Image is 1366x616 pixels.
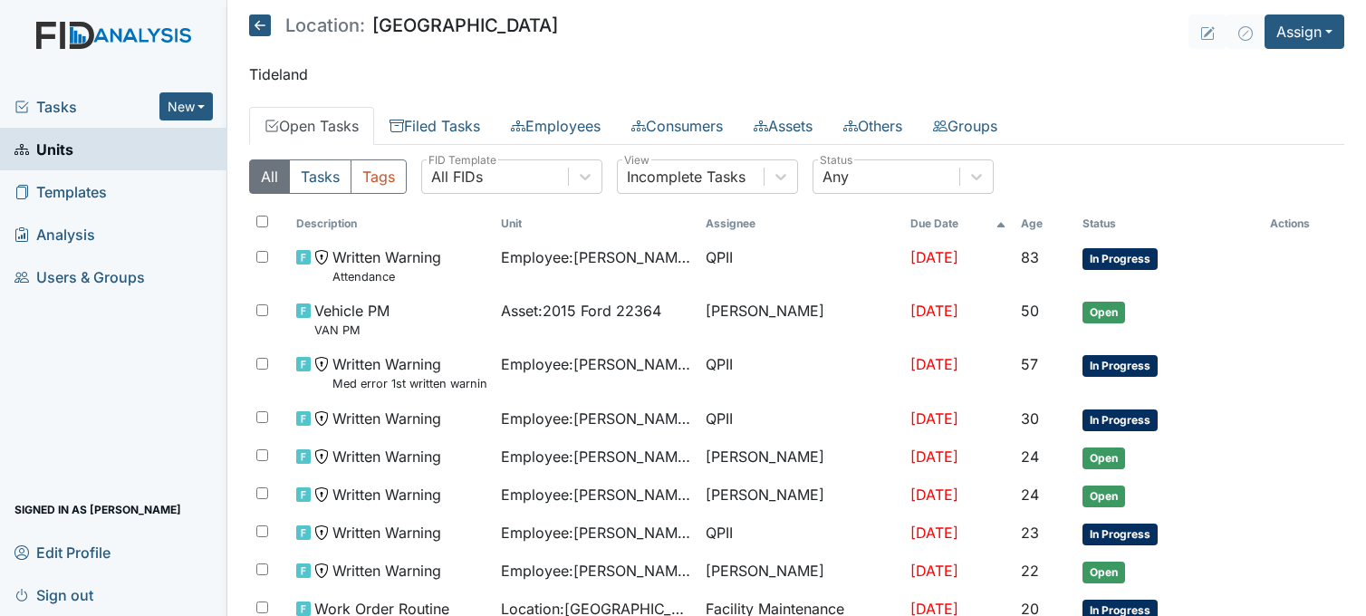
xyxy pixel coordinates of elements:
[501,522,691,544] span: Employee : [PERSON_NAME]
[1082,486,1125,507] span: Open
[495,107,616,145] a: Employees
[431,166,483,188] div: All FIDs
[285,16,365,34] span: Location:
[256,216,268,227] input: Toggle All Rows Selected
[910,355,958,373] span: [DATE]
[1021,524,1039,542] span: 23
[332,268,441,285] small: Attendance
[332,446,441,467] span: Written Warning
[14,538,111,566] span: Edit Profile
[828,107,918,145] a: Others
[738,107,828,145] a: Assets
[1021,486,1039,504] span: 24
[332,560,441,582] span: Written Warning
[14,496,181,524] span: Signed in as [PERSON_NAME]
[501,353,691,375] span: Employee : [PERSON_NAME]
[314,322,390,339] small: VAN PM
[494,208,698,239] th: Toggle SortBy
[627,166,746,188] div: Incomplete Tasks
[698,553,903,591] td: [PERSON_NAME]
[501,484,691,505] span: Employee : [PERSON_NAME]
[351,159,407,194] button: Tags
[332,484,441,505] span: Written Warning
[1082,562,1125,583] span: Open
[332,246,441,285] span: Written Warning Attendance
[698,239,903,293] td: QPII
[249,14,558,36] h5: [GEOGRAPHIC_DATA]
[910,248,958,266] span: [DATE]
[501,446,691,467] span: Employee : [PERSON_NAME]
[1021,448,1039,466] span: 24
[910,302,958,320] span: [DATE]
[1021,409,1039,428] span: 30
[698,476,903,515] td: [PERSON_NAME]
[1082,248,1158,270] span: In Progress
[159,92,214,120] button: New
[616,107,738,145] a: Consumers
[910,448,958,466] span: [DATE]
[289,208,494,239] th: Toggle SortBy
[910,486,958,504] span: [DATE]
[822,166,849,188] div: Any
[289,159,351,194] button: Tasks
[1082,524,1158,545] span: In Progress
[501,560,691,582] span: Employee : [PERSON_NAME][GEOGRAPHIC_DATA]
[698,400,903,438] td: QPII
[14,135,73,163] span: Units
[14,96,159,118] a: Tasks
[249,159,290,194] button: All
[332,353,486,392] span: Written Warning Med error 1st written warning
[910,562,958,580] span: [DATE]
[903,208,1014,239] th: Toggle SortBy
[1021,562,1039,580] span: 22
[14,263,145,291] span: Users & Groups
[698,438,903,476] td: [PERSON_NAME]
[1265,14,1344,49] button: Assign
[1021,355,1038,373] span: 57
[1014,208,1075,239] th: Toggle SortBy
[1075,208,1262,239] th: Toggle SortBy
[1082,448,1125,469] span: Open
[1021,248,1039,266] span: 83
[1082,355,1158,377] span: In Progress
[1082,302,1125,323] span: Open
[14,178,107,206] span: Templates
[698,515,903,553] td: QPII
[1082,409,1158,431] span: In Progress
[918,107,1013,145] a: Groups
[501,246,691,268] span: Employee : [PERSON_NAME]
[698,293,903,346] td: [PERSON_NAME]
[332,408,441,429] span: Written Warning
[249,159,407,194] div: Type filter
[374,107,495,145] a: Filed Tasks
[698,208,903,239] th: Assignee
[910,409,958,428] span: [DATE]
[249,107,374,145] a: Open Tasks
[332,522,441,544] span: Written Warning
[14,220,95,248] span: Analysis
[910,524,958,542] span: [DATE]
[332,375,486,392] small: Med error 1st written warning
[1263,208,1344,239] th: Actions
[249,63,1344,85] p: Tideland
[14,581,93,609] span: Sign out
[501,408,691,429] span: Employee : [PERSON_NAME]
[1021,302,1039,320] span: 50
[314,300,390,339] span: Vehicle PM VAN PM
[698,346,903,399] td: QPII
[501,300,661,322] span: Asset : 2015 Ford 22364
